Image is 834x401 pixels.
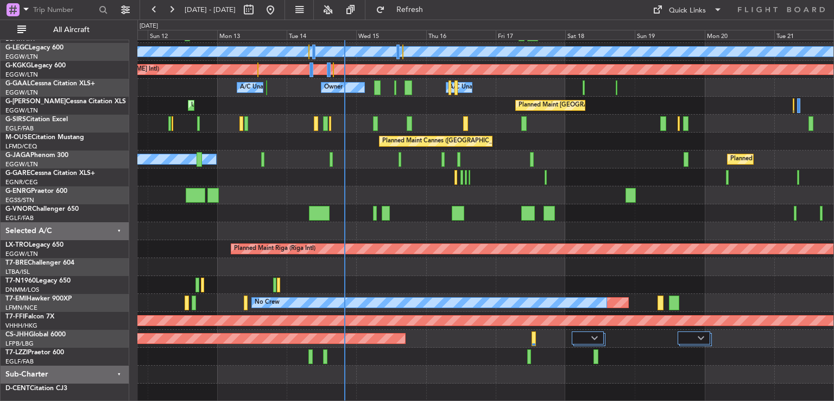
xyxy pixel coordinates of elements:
span: Refresh [387,6,433,14]
a: EGGW/LTN [5,71,38,79]
div: Fri 17 [496,30,565,40]
a: G-[PERSON_NAME]Cessna Citation XLS [5,98,126,105]
span: T7-BRE [5,260,28,266]
button: All Aircraft [12,21,118,39]
input: Trip Number [33,2,96,18]
div: Sat 18 [565,30,635,40]
a: CS-JHHGlobal 6000 [5,331,66,338]
a: G-LEGCLegacy 600 [5,45,64,51]
span: D-CENT [5,385,30,392]
span: LX-TRO [5,242,29,248]
span: T7-N1960 [5,278,36,284]
a: M-OUSECitation Mustang [5,134,84,141]
div: A/C Unavailable [240,79,285,96]
a: T7-LZZIPraetor 600 [5,349,64,356]
span: G-KGKG [5,62,31,69]
span: G-SIRS [5,116,26,123]
a: LFMN/NCE [5,304,37,312]
a: DNMM/LOS [5,286,39,294]
a: T7-FFIFalcon 7X [5,314,54,320]
a: LX-TROLegacy 650 [5,242,64,248]
div: Sun 12 [148,30,217,40]
span: G-ENRG [5,188,31,195]
span: G-GARE [5,170,30,177]
div: Sun 19 [635,30,704,40]
a: G-GAALCessna Citation XLS+ [5,80,95,87]
a: T7-EMIHawker 900XP [5,296,72,302]
a: LFPB/LBG [5,340,34,348]
div: No Crew [255,295,280,311]
div: Wed 15 [356,30,426,40]
span: CS-JHH [5,331,29,338]
span: G-VNOR [5,206,32,212]
a: G-KGKGLegacy 600 [5,62,66,69]
a: EGLF/FAB [5,358,34,366]
a: G-GARECessna Citation XLS+ [5,170,95,177]
div: Mon 13 [217,30,287,40]
div: [DATE] [140,22,158,31]
span: G-JAGA [5,152,30,159]
a: EGSS/STN [5,196,34,204]
div: Tue 14 [287,30,356,40]
button: Refresh [371,1,436,18]
div: Owner [324,79,343,96]
span: G-GAAL [5,80,30,87]
div: Planned Maint Riga (Riga Intl) [234,241,315,257]
a: T7-N1960Legacy 650 [5,278,71,284]
a: EGGW/LTN [5,106,38,115]
span: M-OUSE [5,134,31,141]
span: All Aircraft [28,26,115,34]
button: Quick Links [647,1,728,18]
a: EGLF/FAB [5,124,34,133]
a: EGLF/FAB [5,214,34,222]
a: D-CENTCitation CJ3 [5,385,67,392]
a: G-VNORChallenger 650 [5,206,79,212]
div: Unplanned Maint [GEOGRAPHIC_DATA] ([GEOGRAPHIC_DATA]) [191,97,370,114]
div: Planned Maint [GEOGRAPHIC_DATA] ([GEOGRAPHIC_DATA]) [519,97,690,114]
div: A/C Unavailable [449,79,494,96]
span: T7-FFI [5,314,24,320]
a: G-JAGAPhenom 300 [5,152,68,159]
a: EGGW/LTN [5,89,38,97]
a: EGGW/LTN [5,160,38,168]
img: arrow-gray.svg [698,336,704,340]
a: EGGW/LTN [5,53,38,61]
span: T7-EMI [5,296,27,302]
a: G-SIRSCitation Excel [5,116,68,123]
div: Mon 20 [705,30,774,40]
img: arrow-gray.svg [591,336,598,340]
span: [DATE] - [DATE] [185,5,236,15]
span: G-LEGC [5,45,29,51]
a: VHHH/HKG [5,322,37,330]
div: Quick Links [669,5,706,16]
a: LTBA/ISL [5,268,30,276]
span: G-[PERSON_NAME] [5,98,66,105]
a: T7-BREChallenger 604 [5,260,74,266]
div: Planned Maint Cannes ([GEOGRAPHIC_DATA]) [382,133,511,149]
span: T7-LZZI [5,349,28,356]
div: Thu 16 [426,30,496,40]
a: EGNR/CEG [5,178,38,186]
a: G-ENRGPraetor 600 [5,188,67,195]
a: EGGW/LTN [5,250,38,258]
a: LFMD/CEQ [5,142,37,151]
